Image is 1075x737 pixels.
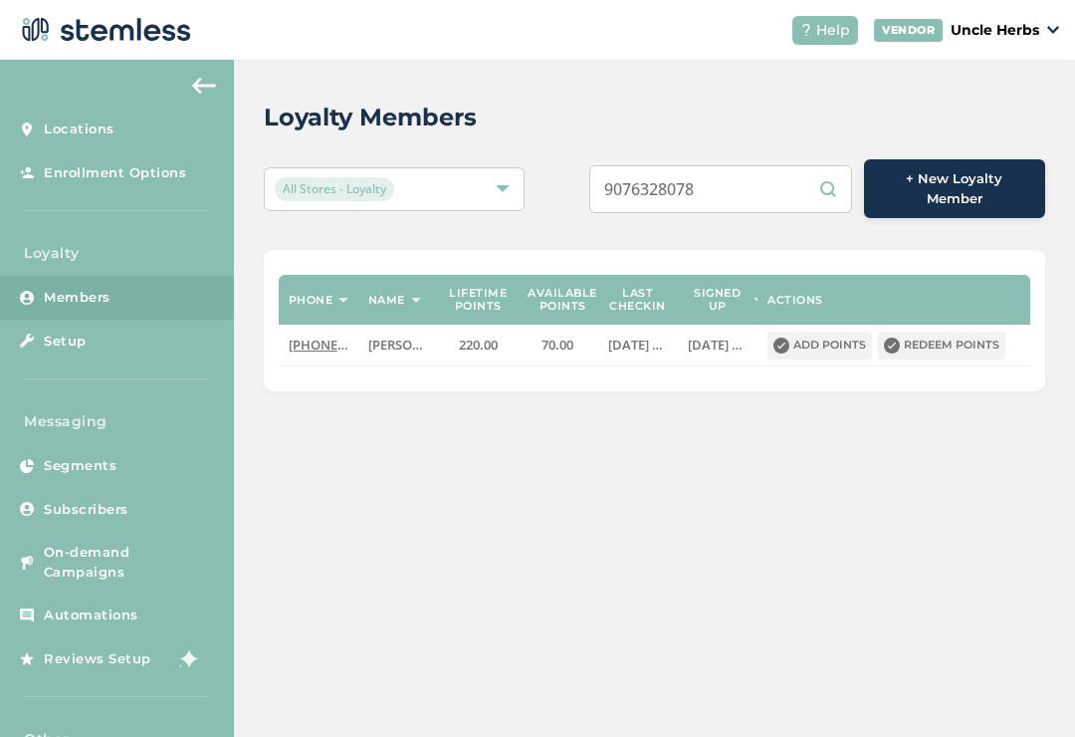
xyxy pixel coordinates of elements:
span: All Stores - Loyalty [275,177,394,201]
span: Reviews Setup [44,649,151,669]
p: Uncle Herbs [951,20,1039,41]
img: icon_down-arrow-small-66adaf34.svg [1047,26,1059,34]
input: Search [589,165,852,213]
span: Enrollment Options [44,163,186,183]
span: Help [816,20,850,41]
img: icon-arrow-back-accent-c549486e.svg [192,78,216,94]
h2: Loyalty Members [264,100,477,135]
span: Locations [44,120,114,139]
span: + New Loyalty Member [880,169,1029,208]
span: Setup [44,332,87,352]
span: Automations [44,606,138,625]
div: VENDOR [874,19,943,42]
span: On-demand Campaigns [44,543,214,582]
iframe: Chat Widget [975,641,1075,737]
button: + New Loyalty Member [864,159,1045,218]
img: glitter-stars-b7820f95.gif [166,638,206,678]
span: Members [44,288,110,308]
span: Subscribers [44,500,128,520]
img: icon-help-white-03924b79.svg [800,24,812,36]
img: logo-dark-0685b13c.svg [16,10,191,50]
span: Segments [44,456,116,476]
